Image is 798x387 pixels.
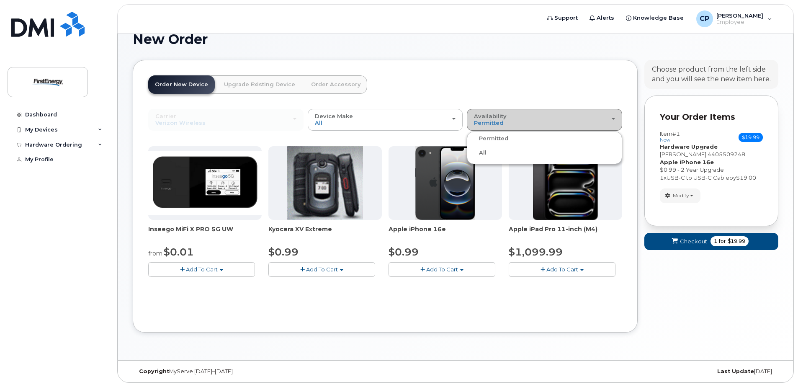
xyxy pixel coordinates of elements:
[660,131,680,143] h3: Item
[509,246,563,258] span: $1,099.99
[306,266,338,273] span: Add To Cart
[660,111,763,123] p: Your Order Items
[474,113,507,119] span: Availability
[389,262,495,277] button: Add To Cart
[690,10,778,27] div: Cain, Patrick A
[546,266,578,273] span: Add To Cart
[148,225,262,242] div: Inseego MiFi X PRO 5G UW
[716,19,763,26] span: Employee
[164,246,194,258] span: $0.01
[700,14,709,24] span: CP
[389,225,502,242] div: Apple iPhone 16e
[660,143,718,150] strong: Hardware Upgrade
[148,75,215,94] a: Order New Device
[660,137,670,143] small: new
[660,174,664,181] span: 1
[186,266,218,273] span: Add To Cart
[426,266,458,273] span: Add To Cart
[644,233,778,250] button: Checkout 1 for $19.99
[474,119,504,126] span: Permitted
[389,246,419,258] span: $0.99
[717,237,728,245] span: for
[728,237,745,245] span: $19.99
[680,237,707,245] span: Checkout
[660,166,763,174] div: $0.99 - 2 Year Upgrade
[672,130,680,137] span: #1
[584,10,620,26] a: Alerts
[554,14,578,22] span: Support
[148,250,162,257] small: from
[739,133,763,142] span: $19.99
[717,368,754,374] strong: Last Update
[633,14,684,22] span: Knowledge Base
[315,119,322,126] span: All
[268,262,375,277] button: Add To Cart
[139,368,169,374] strong: Copyright
[660,159,714,165] strong: Apple iPhone 16e
[469,148,487,158] label: All
[708,151,745,157] span: 4405509248
[533,146,598,220] img: ipad_pro_11_m4.png
[415,146,476,220] img: iphone16e.png
[563,368,778,375] div: [DATE]
[268,246,299,258] span: $0.99
[133,368,348,375] div: MyServe [DATE]–[DATE]
[133,32,778,46] h1: New Order
[268,225,382,242] div: Kyocera XV Extreme
[673,192,689,199] span: Modify
[287,146,363,220] img: xvextreme.gif
[714,237,717,245] span: 1
[308,109,463,131] button: Device Make All
[304,75,367,94] a: Order Accessory
[467,109,622,131] button: Availability Permitted
[469,134,508,144] label: Permitted
[620,10,690,26] a: Knowledge Base
[652,65,771,84] div: Choose product from the left side and you will see the new item here.
[716,12,763,19] span: [PERSON_NAME]
[509,262,615,277] button: Add To Cart
[148,151,262,215] img: Inseego.png
[660,174,763,182] div: x by
[736,174,756,181] span: $19.00
[660,151,706,157] span: [PERSON_NAME]
[660,188,700,203] button: Modify
[217,75,302,94] a: Upgrade Existing Device
[509,225,622,242] div: Apple iPad Pro 11-inch (M4)
[148,262,255,277] button: Add To Cart
[315,113,353,119] span: Device Make
[597,14,614,22] span: Alerts
[762,351,792,381] iframe: Messenger Launcher
[667,174,729,181] span: USB-C to USB-C Cable
[541,10,584,26] a: Support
